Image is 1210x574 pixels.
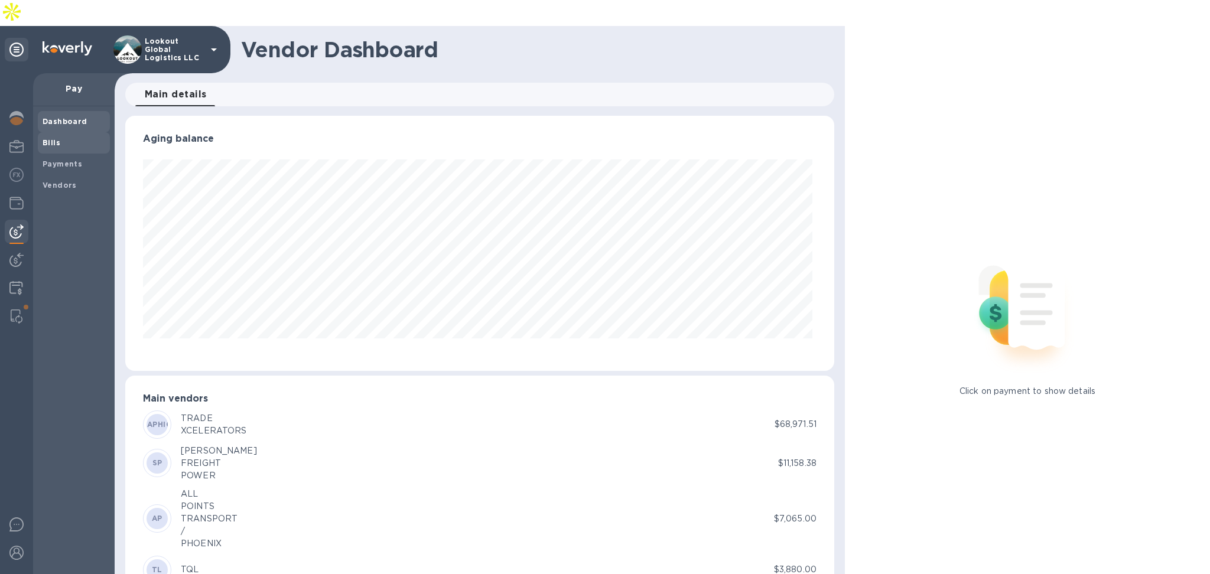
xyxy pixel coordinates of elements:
[43,181,77,190] b: Vendors
[43,41,92,56] img: Logo
[9,281,23,295] img: Credit hub
[152,458,162,467] b: SP
[181,445,257,457] div: [PERSON_NAME]
[778,457,817,469] p: $11,158.38
[152,565,162,574] b: TL
[181,488,238,500] div: ALL
[143,393,817,405] h3: Main vendors
[145,86,207,103] span: Main details
[143,133,817,145] h3: Aging balance
[43,117,87,126] b: Dashboard
[9,168,24,182] img: Foreign exchange
[43,159,82,168] b: Payments
[9,196,24,210] img: Wallets
[43,138,60,147] b: Bills
[152,514,162,523] b: AP
[774,513,817,525] p: $7,065.00
[181,537,238,550] div: PHOENIX
[241,37,826,62] h1: Vendor Dashboard
[959,385,1095,397] p: Click on payment to show details
[9,139,24,154] img: My Profile
[181,513,238,525] div: TRANSPORT
[181,500,238,513] div: POINTS
[181,412,246,425] div: TRADE
[115,420,200,429] b: [GEOGRAPHIC_DATA]
[181,457,257,469] div: FREIGHT
[181,469,257,482] div: POWER
[43,83,105,94] p: Pay
[181,525,238,537] div: /
[181,425,246,437] div: XCELERATORS
[775,418,817,430] p: $68,971.51
[145,37,204,62] p: Lookout Global Logistics LLC
[5,38,28,61] div: Unpin categories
